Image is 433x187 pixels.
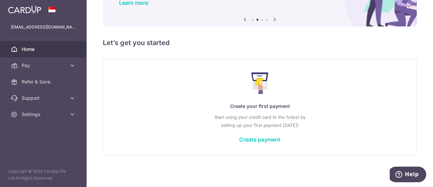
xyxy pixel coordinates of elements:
p: [EMAIL_ADDRESS][DOMAIN_NAME] [11,24,76,31]
p: Start using your credit card to the fullest by setting up your first payment [DATE]! [117,113,403,129]
a: Create payment [239,136,280,143]
span: Refer & Save [22,78,66,85]
p: Create your first payment [117,102,403,110]
img: CardUp [8,5,41,14]
span: Settings [22,111,66,118]
iframe: Opens a widget where you can find more information [390,167,426,184]
span: Pay [22,62,66,69]
span: Support [22,95,66,101]
img: Make Payment [251,72,269,94]
h5: Let’s get you started [103,37,417,48]
span: Home [22,46,66,53]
